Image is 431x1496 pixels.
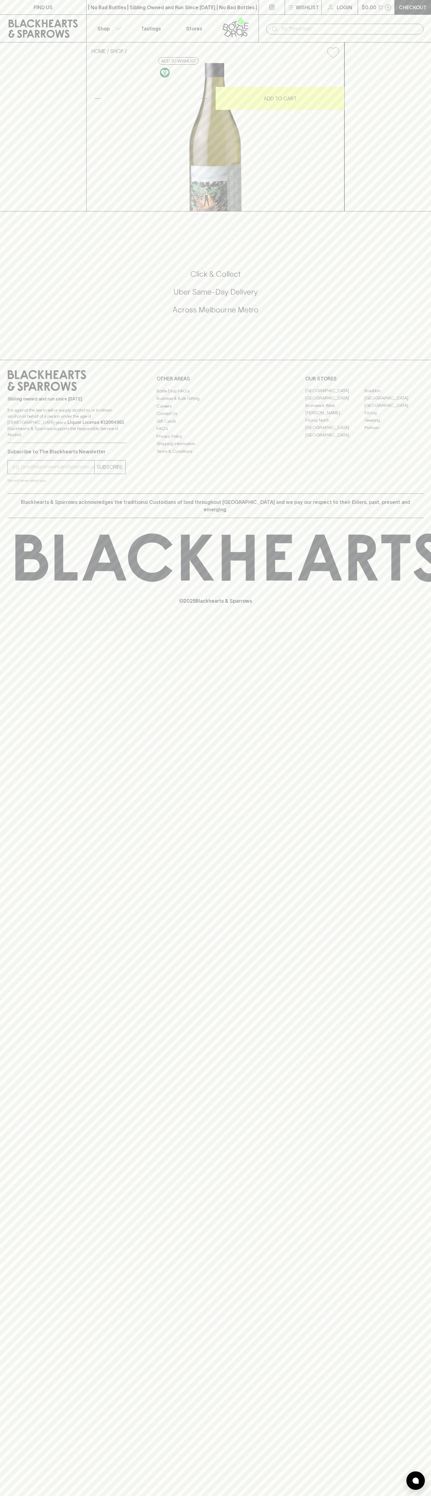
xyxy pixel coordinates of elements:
[216,87,344,110] button: ADD TO CART
[129,15,173,42] a: Tastings
[264,95,297,102] p: ADD TO CART
[7,269,424,279] h5: Click & Collect
[157,395,275,402] a: Business & Bulk Gifting
[305,409,364,417] a: [PERSON_NAME]
[305,432,364,439] a: [GEOGRAPHIC_DATA]
[364,424,424,432] a: Prahran
[364,387,424,395] a: Braddon
[305,395,364,402] a: [GEOGRAPHIC_DATA]
[281,24,419,34] input: Try "Pinot noir"
[157,402,275,410] a: Careers
[87,15,130,42] button: Shop
[7,407,126,438] p: It is against the law to sell or supply alcohol to, or to obtain alcohol on behalf of a person un...
[7,305,424,315] h5: Across Melbourne Metro
[110,48,124,54] a: SHOP
[157,432,275,440] a: Privacy Policy
[141,25,161,32] p: Tastings
[296,4,319,11] p: Wishlist
[7,448,126,455] p: Subscribe to The Blackhearts Newsletter
[7,477,126,484] p: We will never spam you
[158,66,171,79] a: Made without the use of any animal products.
[7,396,126,402] p: Sibling owned and run since [DATE]
[364,409,424,417] a: Fitzroy
[7,287,424,297] h5: Uber Same-Day Delivery
[87,63,344,211] img: 40954.png
[305,402,364,409] a: Brunswick West
[97,463,123,471] p: SUBSCRIBE
[91,48,106,54] a: HOME
[305,424,364,432] a: [GEOGRAPHIC_DATA]
[399,4,427,11] p: Checkout
[173,15,216,42] a: Stores
[157,417,275,425] a: Gift Cards
[413,1478,419,1484] img: bubble-icon
[67,420,124,425] strong: Liquor License #32064953
[364,417,424,424] a: Geelong
[387,6,389,9] p: 0
[364,395,424,402] a: [GEOGRAPHIC_DATA]
[362,4,376,11] p: $0.00
[95,460,125,474] button: SUBSCRIBE
[34,4,53,11] p: FIND US
[157,425,275,432] a: FAQ's
[364,402,424,409] a: [GEOGRAPHIC_DATA]
[12,462,94,472] input: e.g. jane@blackheartsandsparrows.com.au
[157,410,275,417] a: Contact Us
[157,375,275,382] p: OTHER AREAS
[97,25,110,32] p: Shop
[305,417,364,424] a: Fitzroy North
[160,68,170,78] img: Vegan
[305,387,364,395] a: [GEOGRAPHIC_DATA]
[157,448,275,455] a: Terms & Conditions
[7,244,424,348] div: Call to action block
[12,498,419,513] p: Blackhearts & Sparrows acknowledges the traditional Custodians of land throughout [GEOGRAPHIC_DAT...
[337,4,352,11] p: Login
[157,387,275,395] a: Bottle Drop FAQ's
[186,25,202,32] p: Stores
[158,57,199,65] button: Add to wishlist
[305,375,424,382] p: OUR STORES
[157,440,275,448] a: Shipping Information
[325,45,342,61] button: Add to wishlist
